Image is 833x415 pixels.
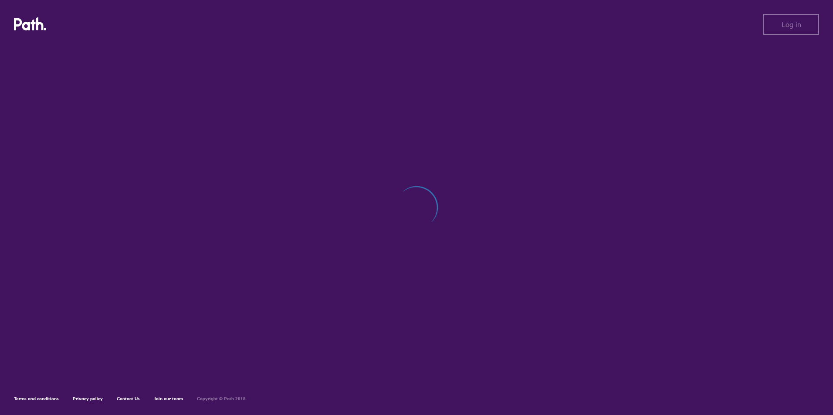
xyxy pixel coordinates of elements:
[154,396,183,402] a: Join our team
[73,396,103,402] a: Privacy policy
[14,396,59,402] a: Terms and conditions
[763,14,819,35] button: Log in
[197,396,246,402] h6: Copyright © Path 2018
[117,396,140,402] a: Contact Us
[782,20,801,28] span: Log in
